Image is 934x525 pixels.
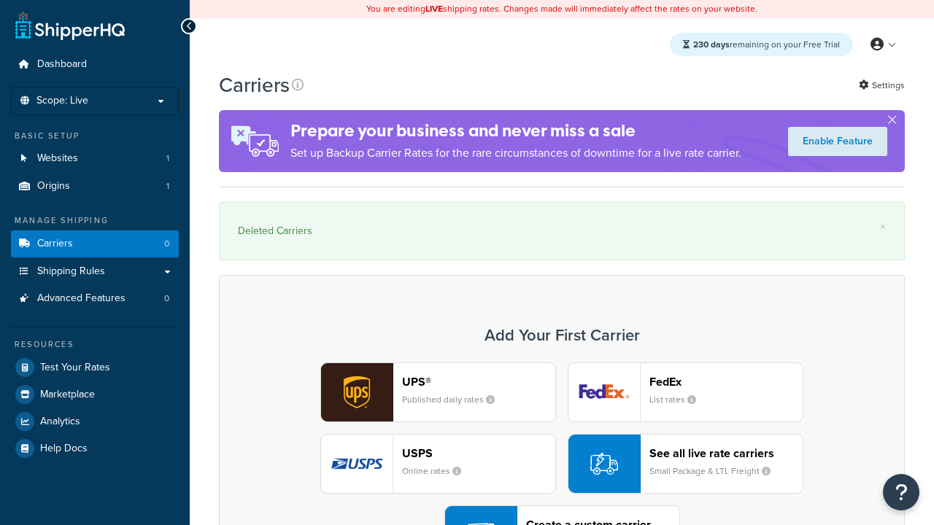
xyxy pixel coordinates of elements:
[40,416,80,428] span: Analytics
[219,110,290,172] img: ad-rules-rateshop-fe6ec290ccb7230408bd80ed9643f0289d75e0ffd9eb532fc0e269fcd187b520.png
[425,2,443,15] b: LIVE
[164,238,169,250] span: 0
[321,435,393,493] img: usps logo
[11,354,179,381] a: Test Your Rates
[40,362,110,374] span: Test Your Rates
[693,38,730,51] strong: 230 days
[568,434,803,494] button: See all live rate carriersSmall Package & LTL Freight
[402,464,473,478] small: Online rates
[219,71,290,99] h1: Carriers
[402,375,555,389] header: UPS®
[11,338,179,351] div: Resources
[37,58,87,71] span: Dashboard
[36,95,88,107] span: Scope: Live
[649,375,803,389] header: FedEx
[290,143,741,163] p: Set up Backup Carrier Rates for the rare circumstances of downtime for a live rate carrier.
[166,152,169,165] span: 1
[568,363,640,421] img: fedEx logo
[649,464,782,478] small: Small Package & LTL Freight
[11,145,179,172] a: Websites 1
[234,327,889,344] h3: Add Your First Carrier
[402,393,506,406] small: Published daily rates
[11,51,179,78] a: Dashboard
[670,33,853,56] div: remaining on your Free Trial
[649,446,803,460] header: See all live rate carriers
[37,238,73,250] span: Carriers
[290,119,741,143] h4: Prepare your business and never miss a sale
[11,258,179,285] a: Shipping Rules
[238,221,886,241] div: Deleted Carriers
[649,393,708,406] small: List rates
[11,173,179,200] a: Origins 1
[40,443,88,455] span: Help Docs
[11,130,179,142] div: Basic Setup
[320,362,556,422] button: ups logoUPS®Published daily rates
[37,152,78,165] span: Websites
[402,446,555,460] header: USPS
[11,435,179,462] a: Help Docs
[15,11,125,40] a: ShipperHQ Home
[788,127,887,156] a: Enable Feature
[164,292,169,305] span: 0
[37,180,70,192] span: Origins
[883,474,919,510] button: Open Resource Center
[11,230,179,257] li: Carriers
[880,221,886,233] a: ×
[11,173,179,200] li: Origins
[37,292,126,305] span: Advanced Features
[166,180,169,192] span: 1
[11,285,179,312] a: Advanced Features 0
[590,450,618,478] img: icon-carrier-liverate-becf4550.svg
[11,145,179,172] li: Websites
[568,362,803,422] button: fedEx logoFedExList rates
[11,408,179,435] a: Analytics
[321,363,393,421] img: ups logo
[11,285,179,312] li: Advanced Features
[40,389,95,401] span: Marketplace
[11,230,179,257] a: Carriers 0
[11,381,179,408] a: Marketplace
[11,214,179,227] div: Manage Shipping
[859,75,905,96] a: Settings
[320,434,556,494] button: usps logoUSPSOnline rates
[37,265,105,278] span: Shipping Rules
